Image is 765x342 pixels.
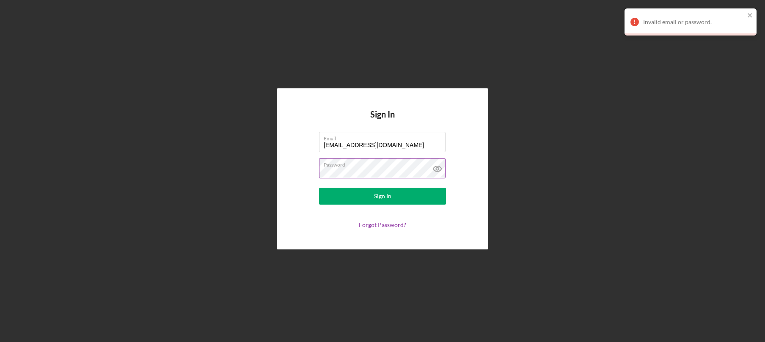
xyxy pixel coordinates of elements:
[374,188,391,205] div: Sign In
[747,12,753,20] button: close
[319,188,446,205] button: Sign In
[324,132,446,142] label: Email
[643,19,745,25] div: Invalid email or password.
[359,221,406,228] a: Forgot Password?
[370,109,395,132] h4: Sign In
[324,159,446,168] label: Password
